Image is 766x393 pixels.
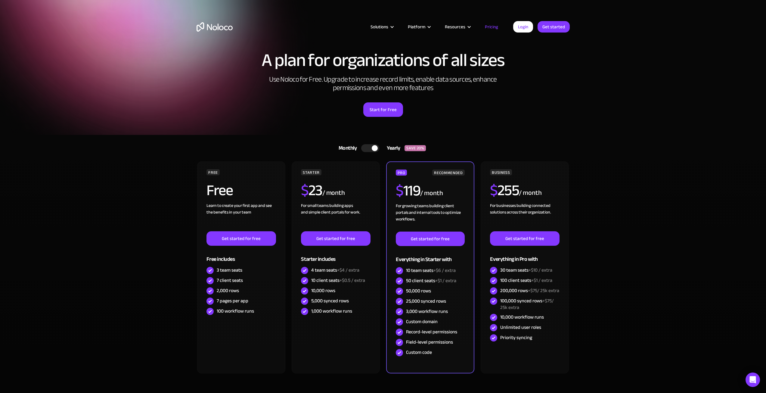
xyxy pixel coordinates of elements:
h1: A plan for organizations of all sizes [197,51,570,69]
div: Starter includes [301,246,370,265]
div: 10 team seats [406,267,456,274]
span: +$4 / extra [337,266,359,275]
div: 30 team seats [500,267,552,273]
div: For small teams building apps and simple client portals for work. ‍ [301,202,370,231]
a: Get started for free [490,231,559,246]
span: $ [301,176,309,204]
a: home [197,22,233,32]
div: Resources [445,23,465,31]
div: Learn to create your first app and see the benefits in your team ‍ [206,202,276,231]
span: $ [396,176,403,205]
div: 5,000 synced rows [311,298,349,304]
span: +$75/ 25k extra [528,286,559,295]
div: Record-level permissions [406,329,457,335]
div: 10,000 rows [311,287,335,294]
span: +$1 / extra [531,276,552,285]
div: Solutions [363,23,400,31]
a: Get started for free [396,232,464,246]
div: Free includes [206,246,276,265]
div: For growing teams building client portals and internal tools to optimize workflows. [396,203,464,232]
div: Priority syncing [500,334,532,341]
div: 50 client seats [406,277,456,284]
div: Platform [408,23,425,31]
div: / month [322,188,345,198]
div: Everything in Pro with [490,246,559,265]
div: 3,000 workflow runs [406,308,448,315]
div: Platform [400,23,437,31]
div: Resources [437,23,477,31]
div: RECOMMENDED [432,170,464,176]
a: Pricing [477,23,506,31]
div: Open Intercom Messenger [746,373,760,387]
h2: Use Noloco for Free. Upgrade to increase record limits, enable data sources, enhance permissions ... [263,75,504,92]
div: Custom domain [406,318,438,325]
a: Get started for free [206,231,276,246]
span: +$75/ 25k extra [500,296,554,312]
div: 100 client seats [500,277,552,284]
div: 7 client seats [217,277,243,284]
div: BUSINESS [490,169,512,175]
h2: 23 [301,183,322,198]
span: $ [490,176,498,204]
span: +$6 / extra [433,266,456,275]
div: FREE [206,169,220,175]
span: +$10 / extra [529,266,552,275]
div: / month [519,188,541,198]
div: Custom code [406,349,432,356]
div: Unlimited user roles [500,324,541,331]
h2: 255 [490,183,519,198]
div: Yearly [379,144,405,153]
div: Monthly [331,144,361,153]
div: Field-level permissions [406,339,453,345]
div: 1,000 workflow runs [311,308,352,314]
div: 7 pages per app [217,298,248,304]
span: +$0.5 / extra [340,276,365,285]
div: 4 team seats [311,267,359,273]
h2: 119 [396,183,420,198]
div: 10,000 workflow runs [500,314,544,320]
a: Login [513,21,533,33]
a: Get started [538,21,570,33]
div: PRO [396,170,407,176]
div: Solutions [371,23,388,31]
div: Everything in Starter with [396,246,464,266]
div: 100 workflow runs [217,308,254,314]
div: For businesses building connected solutions across their organization. ‍ [490,202,559,231]
div: 3 team seats [217,267,242,273]
div: 200,000 rows [500,287,559,294]
a: Start for Free [363,102,403,117]
div: STARTER [301,169,321,175]
div: 2,000 rows [217,287,239,294]
div: 100,000 synced rows [500,298,559,311]
div: 25,000 synced rows [406,298,446,304]
a: Get started for free [301,231,370,246]
span: +$1 / extra [435,276,456,285]
div: 10 client seats [311,277,365,284]
div: SAVE 20% [405,145,426,151]
div: / month [420,189,443,198]
div: 50,000 rows [406,288,431,294]
h2: Free [206,183,233,198]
